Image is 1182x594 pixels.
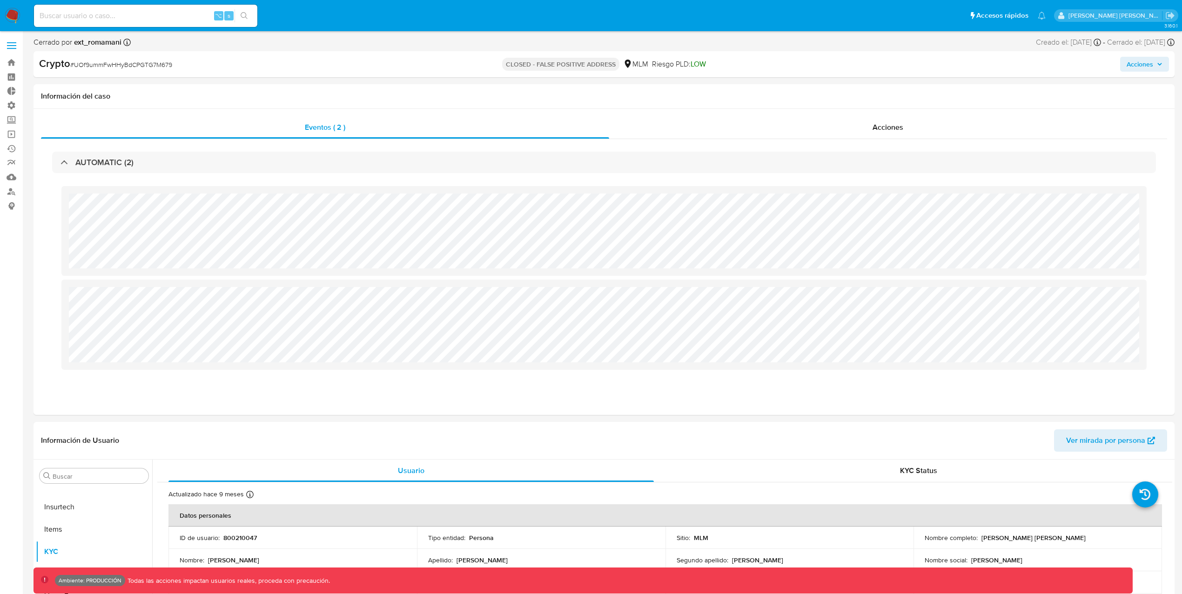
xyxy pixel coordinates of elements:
[469,534,494,542] p: Persona
[623,59,648,69] div: MLM
[43,472,51,480] button: Buscar
[1120,57,1169,72] button: Acciones
[1165,11,1175,20] a: Salir
[981,534,1086,542] p: [PERSON_NAME] [PERSON_NAME]
[34,37,121,47] span: Cerrado por
[1054,429,1167,452] button: Ver mirada por persona
[428,534,465,542] p: Tipo entidad :
[1068,11,1162,20] p: leidy.martinez@mercadolibre.com.co
[652,59,706,69] span: Riesgo PLD:
[1127,57,1153,72] span: Acciones
[694,534,708,542] p: MLM
[41,92,1167,101] h1: Información del caso
[305,122,345,133] span: Eventos ( 2 )
[457,556,508,564] p: [PERSON_NAME]
[36,496,152,518] button: Insurtech
[677,534,690,542] p: Sitio :
[228,11,230,20] span: s
[235,9,254,22] button: search-icon
[677,556,728,564] p: Segundo apellido :
[72,37,121,47] b: ext_romamani
[180,534,220,542] p: ID de usuario :
[36,563,152,585] button: Lista Interna
[208,556,259,564] p: [PERSON_NAME]
[732,556,783,564] p: [PERSON_NAME]
[36,518,152,541] button: Items
[125,576,330,585] p: Todas las acciones impactan usuarios reales, proceda con precaución.
[75,157,134,167] h3: AUTOMATIC (2)
[1038,12,1046,20] a: Notificaciones
[691,59,706,69] span: LOW
[976,11,1028,20] span: Accesos rápidos
[180,556,204,564] p: Nombre :
[1066,429,1145,452] span: Ver mirada por persona
[502,58,619,71] p: CLOSED - FALSE POSITIVE ADDRESS
[873,122,903,133] span: Acciones
[36,541,152,563] button: KYC
[1036,37,1101,47] div: Creado el: [DATE]
[70,60,172,69] span: # UOf9ummFwHHyBdCPGTG7M679
[900,465,937,476] span: KYC Status
[39,56,70,71] b: Crypto
[59,579,121,582] p: Ambiente: PRODUCCIÓN
[428,556,453,564] p: Apellido :
[52,152,1156,173] div: AUTOMATIC (2)
[223,534,257,542] p: 800210047
[34,10,257,22] input: Buscar usuario o caso...
[1107,37,1175,47] div: Cerrado el: [DATE]
[168,490,244,499] p: Actualizado hace 9 meses
[53,472,145,481] input: Buscar
[398,465,424,476] span: Usuario
[215,11,222,20] span: ⌥
[925,556,967,564] p: Nombre social :
[41,436,119,445] h1: Información de Usuario
[925,534,978,542] p: Nombre completo :
[168,504,1162,527] th: Datos personales
[1103,37,1105,47] span: -
[971,556,1022,564] p: [PERSON_NAME]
